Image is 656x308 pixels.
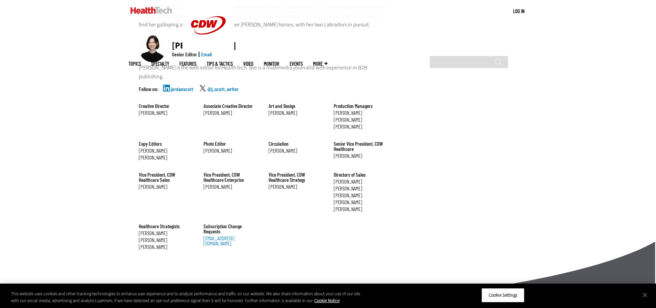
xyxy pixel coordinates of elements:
div: Art and Design [269,103,323,109]
a: jordanscott [171,86,194,103]
div: Vice President, CDW Healthcare Sales [139,172,194,183]
div: [PERSON_NAME] [334,200,388,205]
a: CDW [183,45,234,53]
div: [PERSON_NAME] [334,124,388,129]
a: Video [243,61,253,66]
div: [PERSON_NAME] [334,179,388,184]
div: [PERSON_NAME] [204,148,258,153]
a: MonITor [264,61,279,66]
div: Circulation [269,141,323,146]
div: [PERSON_NAME] [139,148,194,153]
a: More information about your privacy [314,298,340,304]
div: Photo Editor [204,141,258,146]
div: [PERSON_NAME] [139,231,194,236]
div: Senior Vice President, CDW Healthcare [334,141,388,152]
div: Associate Creative Director [204,103,258,109]
div: [PERSON_NAME] [139,244,194,250]
div: Vice President, CDW Healthcare Enterprise [204,172,258,183]
div: [PERSON_NAME] [139,238,194,243]
div: [PERSON_NAME] [204,184,258,189]
a: Features [179,61,196,66]
div: [PERSON_NAME] [204,110,258,115]
div: [PERSON_NAME] [334,110,388,115]
img: Home [131,7,172,14]
a: @j_scott_writer [207,86,239,103]
div: Vice President, CDW Healthcare Strategy [269,172,323,183]
div: [PERSON_NAME] [269,184,323,189]
a: Tips & Tactics [207,61,233,66]
div: [PERSON_NAME] [269,110,323,115]
div: [PERSON_NAME] [334,207,388,212]
div: User menu [513,8,524,15]
div: [PERSON_NAME] [269,148,323,153]
div: [PERSON_NAME] [139,184,194,189]
div: [PERSON_NAME] [334,153,388,158]
div: Healthcare Strategists [139,224,194,229]
div: Copy Editors [139,141,194,146]
span: More [313,61,327,66]
button: Close [637,287,653,302]
a: Events [290,61,303,66]
div: Creative Director [139,103,194,109]
span: Specialty [151,61,169,66]
div: This website uses cookies and other tracking technologies to enhance user experience and to analy... [11,290,361,304]
div: [PERSON_NAME] [334,186,388,191]
div: [PERSON_NAME] [334,117,388,122]
div: [PERSON_NAME] [139,110,194,115]
div: [PERSON_NAME] [139,155,194,160]
div: Subscription Change Requests [204,224,258,234]
a: Log in [513,8,524,14]
div: [PERSON_NAME] [334,193,388,198]
div: Directors of Sales [334,172,388,177]
div: Production Managers [334,103,388,109]
a: [EMAIL_ADDRESS][DOMAIN_NAME] [204,235,235,246]
span: Topics [128,61,141,66]
button: Cookie Settings [481,288,524,302]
